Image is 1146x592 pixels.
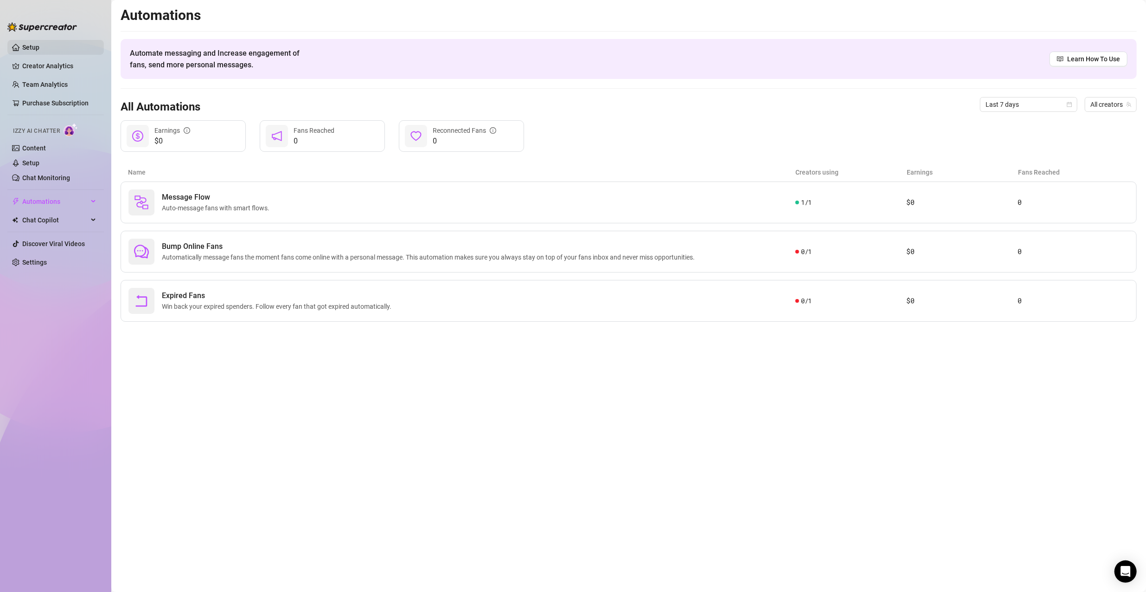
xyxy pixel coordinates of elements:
[22,81,68,88] a: Team Analytics
[134,244,149,259] span: comment
[162,301,395,312] span: Win back your expired spenders. Follow every fan that got expired automatically.
[907,295,1018,306] article: $0
[801,296,812,306] span: 0 / 1
[1126,102,1132,107] span: team
[22,174,70,182] a: Chat Monitoring
[294,127,334,134] span: Fans Reached
[22,59,96,73] a: Creator Analytics
[433,125,496,136] div: Reconnected Fans
[162,203,273,213] span: Auto-message fans with smart flows.
[128,167,795,177] article: Name
[184,127,190,134] span: info-circle
[7,22,77,32] img: logo-BBDzfeDw.svg
[162,290,395,301] span: Expired Fans
[22,96,96,111] a: Purchase Subscription
[795,167,907,177] article: Creators using
[410,130,422,142] span: heart
[130,47,308,71] span: Automate messaging and Increase engagement of fans, send more personal messages.
[271,130,282,142] span: notification
[1018,246,1129,257] article: 0
[154,125,190,136] div: Earnings
[907,167,1018,177] article: Earnings
[22,44,39,51] a: Setup
[22,159,39,167] a: Setup
[132,130,143,142] span: dollar
[1018,167,1129,177] article: Fans Reached
[12,198,19,205] span: thunderbolt
[134,195,149,210] img: svg%3e
[294,136,334,147] span: 0
[1090,98,1131,111] span: All creators
[1050,52,1127,66] a: Learn How To Use
[1018,197,1129,208] article: 0
[121,7,1137,24] h2: Automations
[121,100,200,115] h3: All Automations
[433,136,496,147] span: 0
[1067,102,1072,107] span: calendar
[64,123,78,137] img: AI Chatter
[13,127,60,136] span: Izzy AI Chatter
[162,192,273,203] span: Message Flow
[490,127,496,134] span: info-circle
[22,213,88,228] span: Chat Copilot
[907,197,1018,208] article: $0
[22,259,47,266] a: Settings
[154,136,190,147] span: $0
[1057,56,1063,62] span: read
[162,241,698,252] span: Bump Online Fans
[801,247,812,257] span: 0 / 1
[1114,560,1137,583] div: Open Intercom Messenger
[162,252,698,262] span: Automatically message fans the moment fans come online with a personal message. This automation m...
[22,144,46,152] a: Content
[907,246,1018,257] article: $0
[1018,295,1129,306] article: 0
[801,197,812,208] span: 1 / 1
[22,240,85,247] a: Discover Viral Videos
[22,194,88,209] span: Automations
[986,98,1072,111] span: Last 7 days
[1067,54,1120,64] span: Learn How To Use
[134,293,149,308] span: rollback
[12,217,18,223] img: Chat Copilot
